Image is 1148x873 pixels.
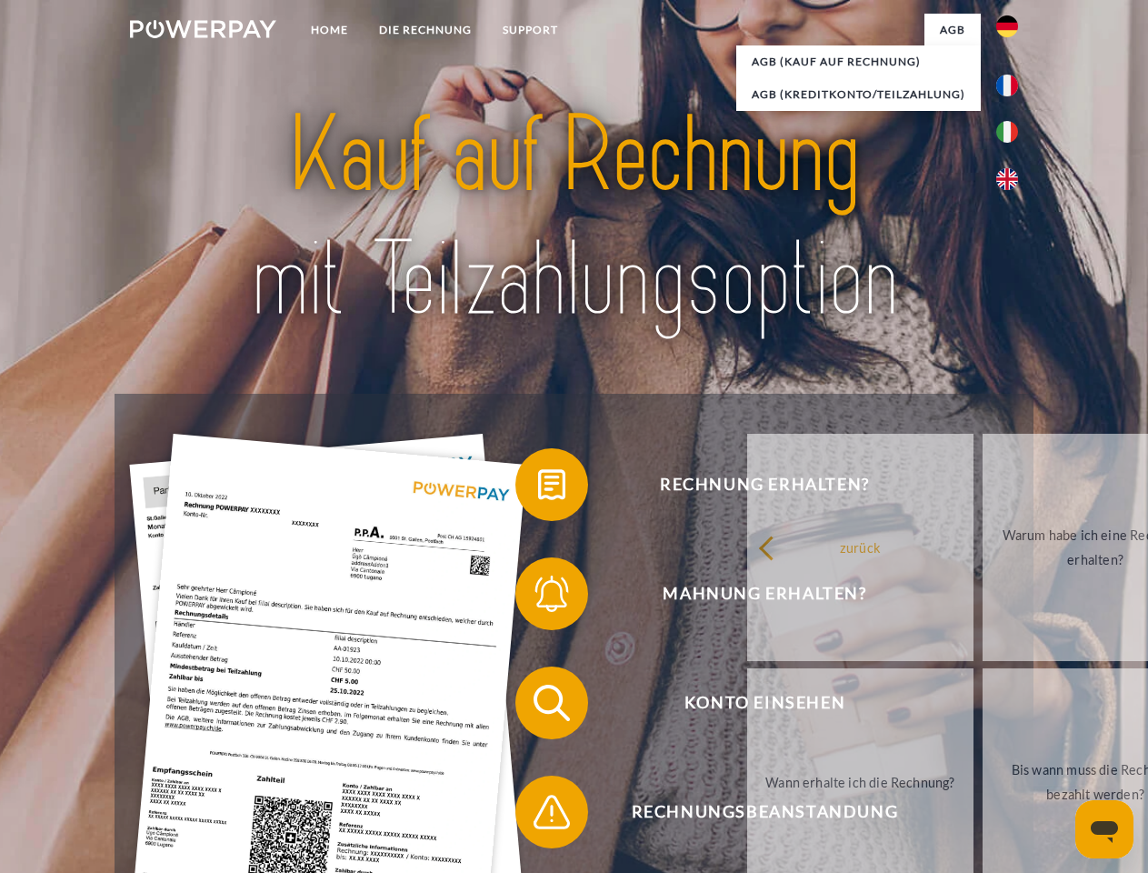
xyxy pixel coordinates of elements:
[736,78,981,111] a: AGB (Kreditkonto/Teilzahlung)
[295,14,364,46] a: Home
[529,571,574,617] img: qb_bell.svg
[364,14,487,46] a: DIE RECHNUNG
[487,14,574,46] a: SUPPORT
[758,535,963,559] div: zurück
[736,45,981,78] a: AGB (Kauf auf Rechnung)
[529,789,574,835] img: qb_warning.svg
[758,769,963,794] div: Wann erhalte ich die Rechnung?
[515,776,988,848] button: Rechnungsbeanstandung
[996,15,1018,37] img: de
[996,121,1018,143] img: it
[130,20,276,38] img: logo-powerpay-white.svg
[515,667,988,739] button: Konto einsehen
[515,557,988,630] button: Mahnung erhalten?
[996,168,1018,190] img: en
[1075,800,1133,858] iframe: Schaltfläche zum Öffnen des Messaging-Fensters
[996,75,1018,96] img: fr
[924,14,981,46] a: agb
[529,680,574,726] img: qb_search.svg
[529,462,574,507] img: qb_bill.svg
[515,448,988,521] button: Rechnung erhalten?
[174,87,974,348] img: title-powerpay_de.svg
